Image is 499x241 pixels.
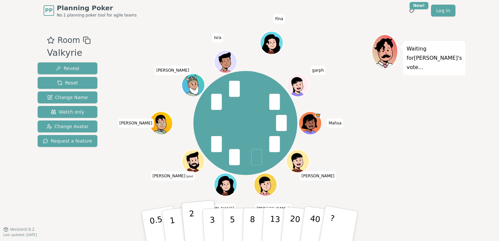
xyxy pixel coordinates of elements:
button: Version0.9.2 [3,227,35,232]
button: Change Name [38,91,97,103]
div: New! [410,2,428,9]
button: Click to change your avatar [183,150,204,172]
p: Waiting for [PERSON_NAME] 's vote... [407,44,462,72]
button: Add as favourite [47,34,55,46]
span: No.1 planning poker tool for agile teams [57,13,137,18]
a: Log in [431,5,455,17]
span: Click to change your name [200,204,236,213]
span: Click to change your name [118,119,154,128]
span: Click to change your name [311,66,325,75]
span: Click to change your name [212,33,223,42]
button: Change Avatar [38,120,97,132]
button: Request a feature [38,135,97,147]
span: Click to change your name [155,66,191,75]
button: Reveal [38,62,97,74]
span: (you) [185,175,193,178]
span: Click to change your name [151,171,195,180]
span: Room [57,34,80,46]
span: Planning Poker [57,3,137,13]
span: Reveal [56,65,79,72]
span: Change Name [47,94,88,101]
span: Last updated: [DATE] [3,233,37,237]
button: Reset [38,77,97,89]
a: PPPlanning PokerNo.1 planning poker tool for agile teams [44,3,137,18]
span: Version 0.9.2 [10,227,35,232]
span: Click to change your name [300,171,336,180]
span: Watch only [51,109,84,115]
span: Click to change your name [274,14,285,23]
span: Click to change your name [255,204,291,213]
span: Reset [57,80,78,86]
span: Change Avatar [47,123,89,130]
button: New! [406,5,418,17]
span: Request a feature [43,138,92,144]
span: Mahsa is the host [315,112,320,118]
span: PP [45,7,52,15]
span: Click to change your name [327,119,343,128]
button: Watch only [38,106,97,118]
div: Valkyrie [47,46,90,60]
